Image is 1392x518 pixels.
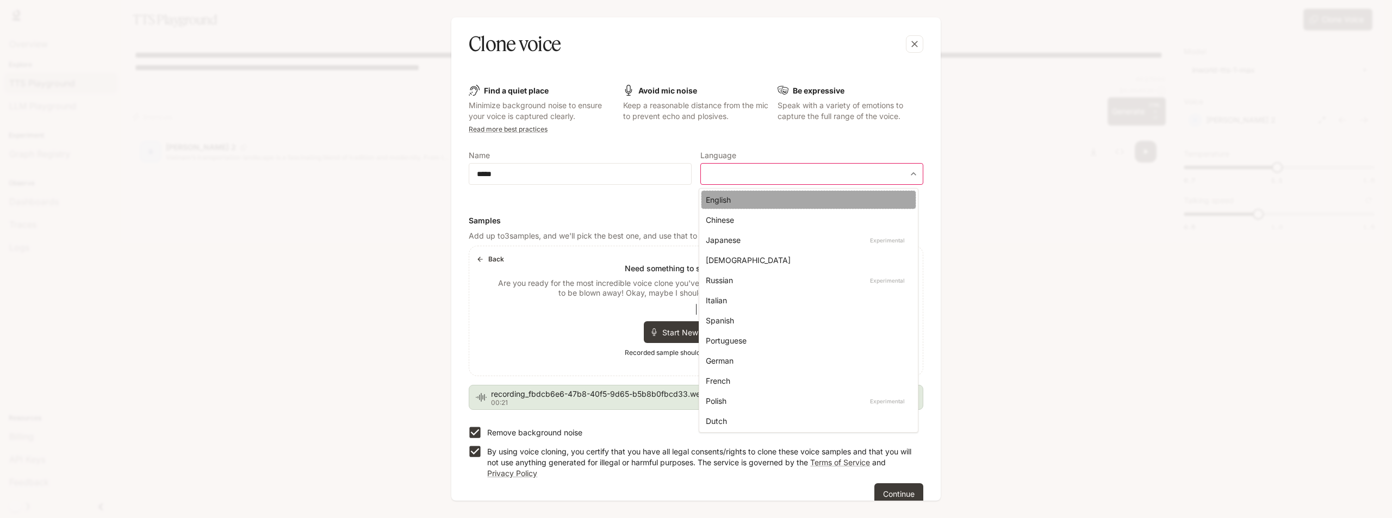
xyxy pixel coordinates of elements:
[868,235,907,245] p: Experimental
[706,315,907,326] div: Spanish
[868,396,907,406] p: Experimental
[868,276,907,285] p: Experimental
[706,234,907,246] div: Japanese
[706,415,907,427] div: Dutch
[706,375,907,386] div: French
[706,335,907,346] div: Portuguese
[706,254,907,266] div: [DEMOGRAPHIC_DATA]
[706,295,907,306] div: Italian
[706,214,907,226] div: Chinese
[706,355,907,366] div: German
[706,194,907,205] div: English
[706,395,907,407] div: Polish
[706,274,907,286] div: Russian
